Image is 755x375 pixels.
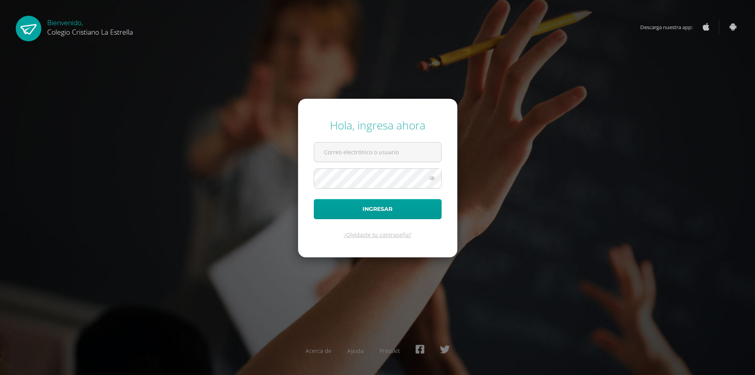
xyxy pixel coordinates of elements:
[314,118,442,133] div: Hola, ingresa ahora
[47,16,133,37] div: Bienvenido,
[344,231,411,238] a: ¿Olvidaste tu contraseña?
[306,347,331,355] a: Acerca de
[47,27,133,37] span: Colegio Cristiano La Estrella
[314,199,442,219] button: Ingresar
[640,20,700,35] span: Descarga nuestra app:
[314,142,441,162] input: Correo electrónico o usuario
[379,347,400,355] a: Presskit
[347,347,364,355] a: Ayuda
